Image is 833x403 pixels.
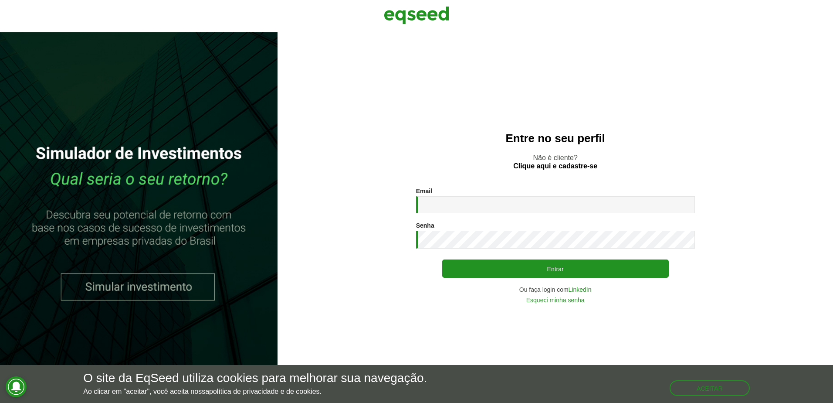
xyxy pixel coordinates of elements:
h2: Entre no seu perfil [295,132,816,145]
a: política de privacidade e de cookies [209,388,320,395]
label: Senha [416,222,434,229]
a: LinkedIn [569,287,592,293]
button: Aceitar [670,380,750,396]
div: Ou faça login com [416,287,695,293]
p: Ao clicar em "aceitar", você aceita nossa . [83,387,427,396]
label: Email [416,188,432,194]
a: Clique aqui e cadastre-se [513,163,597,170]
a: Esqueci minha senha [526,297,585,303]
h5: O site da EqSeed utiliza cookies para melhorar sua navegação. [83,372,427,385]
img: EqSeed Logo [384,4,449,26]
button: Entrar [442,260,669,278]
p: Não é cliente? [295,154,816,170]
